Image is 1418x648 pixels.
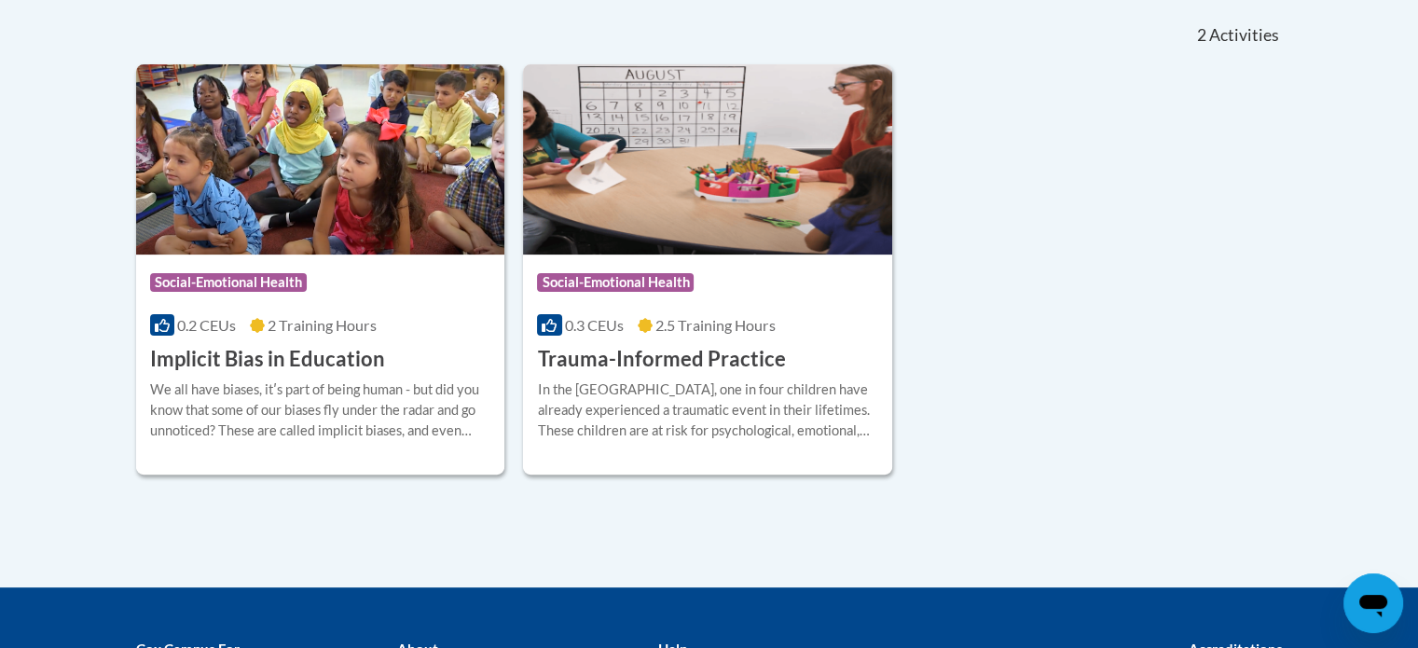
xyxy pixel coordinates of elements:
[1209,25,1279,46] span: Activities
[537,379,878,441] div: In the [GEOGRAPHIC_DATA], one in four children have already experienced a traumatic event in thei...
[523,64,892,475] a: Course LogoSocial-Emotional Health0.3 CEUs2.5 Training Hours Trauma-Informed PracticeIn the [GEOG...
[1343,573,1403,633] iframe: Button to launch messaging window
[523,64,892,255] img: Course Logo
[177,316,236,334] span: 0.2 CEUs
[268,316,377,334] span: 2 Training Hours
[150,345,385,374] h3: Implicit Bias in Education
[150,379,491,441] div: We all have biases, itʹs part of being human - but did you know that some of our biases fly under...
[655,316,776,334] span: 2.5 Training Hours
[136,64,505,255] img: Course Logo
[537,345,785,374] h3: Trauma-Informed Practice
[150,273,307,292] span: Social-Emotional Health
[537,273,694,292] span: Social-Emotional Health
[565,316,624,334] span: 0.3 CEUs
[1196,25,1205,46] span: 2
[136,64,505,475] a: Course LogoSocial-Emotional Health0.2 CEUs2 Training Hours Implicit Bias in EducationWe all have ...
